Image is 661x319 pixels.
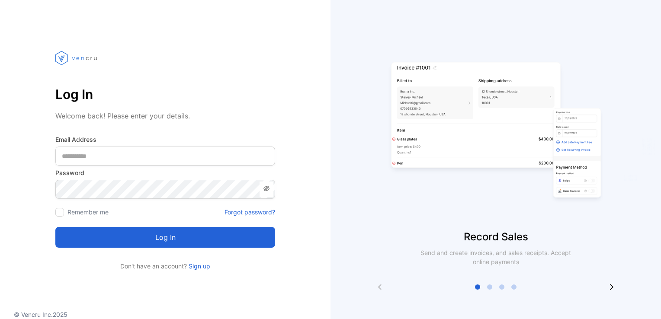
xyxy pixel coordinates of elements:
[55,35,99,81] img: vencru logo
[55,84,275,105] p: Log In
[55,227,275,248] button: Log in
[388,35,604,229] img: slider image
[187,262,210,270] a: Sign up
[55,262,275,271] p: Don't have an account?
[55,111,275,121] p: Welcome back! Please enter your details.
[330,229,661,245] p: Record Sales
[67,208,109,216] label: Remember me
[55,168,275,177] label: Password
[225,207,275,217] a: Forgot password?
[413,248,579,266] p: Send and create invoices, and sales receipts. Accept online payments
[55,135,275,144] label: Email Address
